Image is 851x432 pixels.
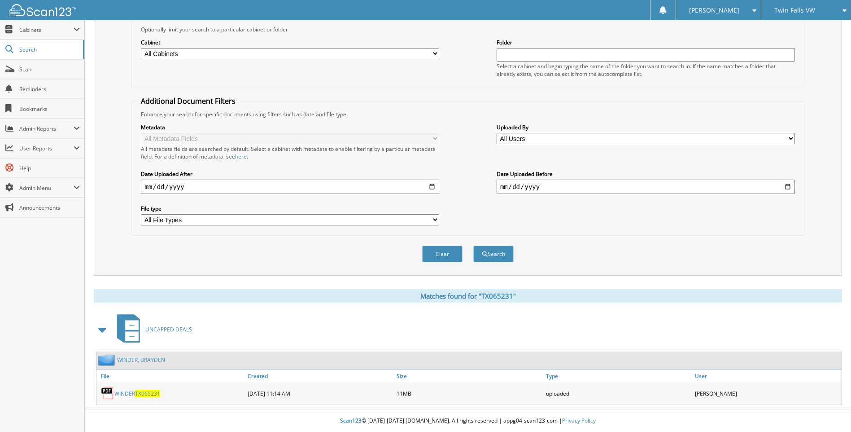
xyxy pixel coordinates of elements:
img: scan123-logo-white.svg [9,4,76,16]
img: folder2.png [98,354,117,366]
a: Type [544,370,693,382]
span: Scan [19,66,80,73]
label: Date Uploaded After [141,170,439,178]
label: Uploaded By [497,123,795,131]
label: Metadata [141,123,439,131]
a: UNCAPPED DEALS [112,312,192,347]
a: File [96,370,245,382]
a: Created [245,370,394,382]
span: Admin Reports [19,125,74,132]
label: Date Uploaded Before [497,170,795,178]
div: Optionally limit your search to a particular cabinet or folder [136,26,799,33]
a: WINDER, BRAYDEN [117,356,165,364]
button: Clear [422,246,463,262]
legend: Additional Document Filters [136,96,240,106]
a: WINDERTX065231 [114,390,160,397]
iframe: Chat Widget [806,389,851,432]
div: Matches found for "TX065231" [94,289,842,303]
span: Reminders [19,85,80,93]
a: User [693,370,842,382]
label: File type [141,205,439,212]
input: end [497,180,795,194]
span: Bookmarks [19,105,80,113]
span: UNCAPPED DEALS [145,326,192,333]
div: All metadata fields are searched by default. Select a cabinet with metadata to enable filtering b... [141,145,439,160]
input: start [141,180,439,194]
a: here [235,153,247,160]
span: Search [19,46,79,53]
span: User Reports [19,145,74,152]
a: Privacy Policy [562,417,596,424]
span: Twin Falls VW [774,8,815,13]
span: [PERSON_NAME] [689,8,739,13]
div: uploaded [544,384,693,402]
span: Cabinets [19,26,74,34]
div: Enhance your search for specific documents using filters such as date and file type. [136,110,799,118]
button: Search [473,246,514,262]
div: 11MB [394,384,543,402]
label: Folder [497,39,795,46]
div: Select a cabinet and begin typing the name of the folder you want to search in. If the name match... [497,62,795,78]
span: Help [19,164,80,172]
div: © [DATE]-[DATE] [DOMAIN_NAME]. All rights reserved | appg04-scan123-com | [85,410,851,432]
span: Admin Menu [19,184,74,192]
span: TX065231 [135,390,160,397]
label: Cabinet [141,39,439,46]
a: Size [394,370,543,382]
span: Scan123 [340,417,362,424]
span: Announcements [19,204,80,212]
div: [PERSON_NAME] [693,384,842,402]
img: PDF.png [101,387,114,400]
div: [DATE] 11:14 AM [245,384,394,402]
